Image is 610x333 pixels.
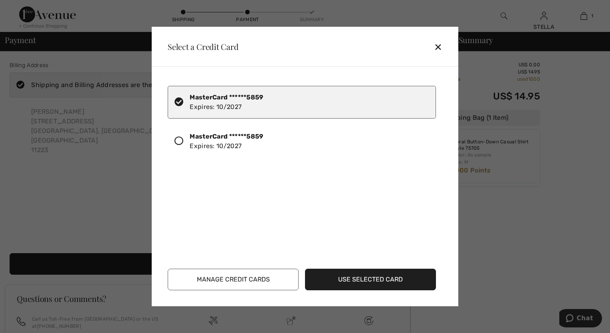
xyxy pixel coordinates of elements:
[305,269,436,290] button: Use Selected Card
[18,6,34,13] span: Chat
[168,269,299,290] button: Manage Credit Cards
[190,93,263,112] div: Expires: 10/2027
[190,132,263,151] div: Expires: 10/2027
[161,43,239,51] div: Select a Credit Card
[434,38,449,55] div: ✕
